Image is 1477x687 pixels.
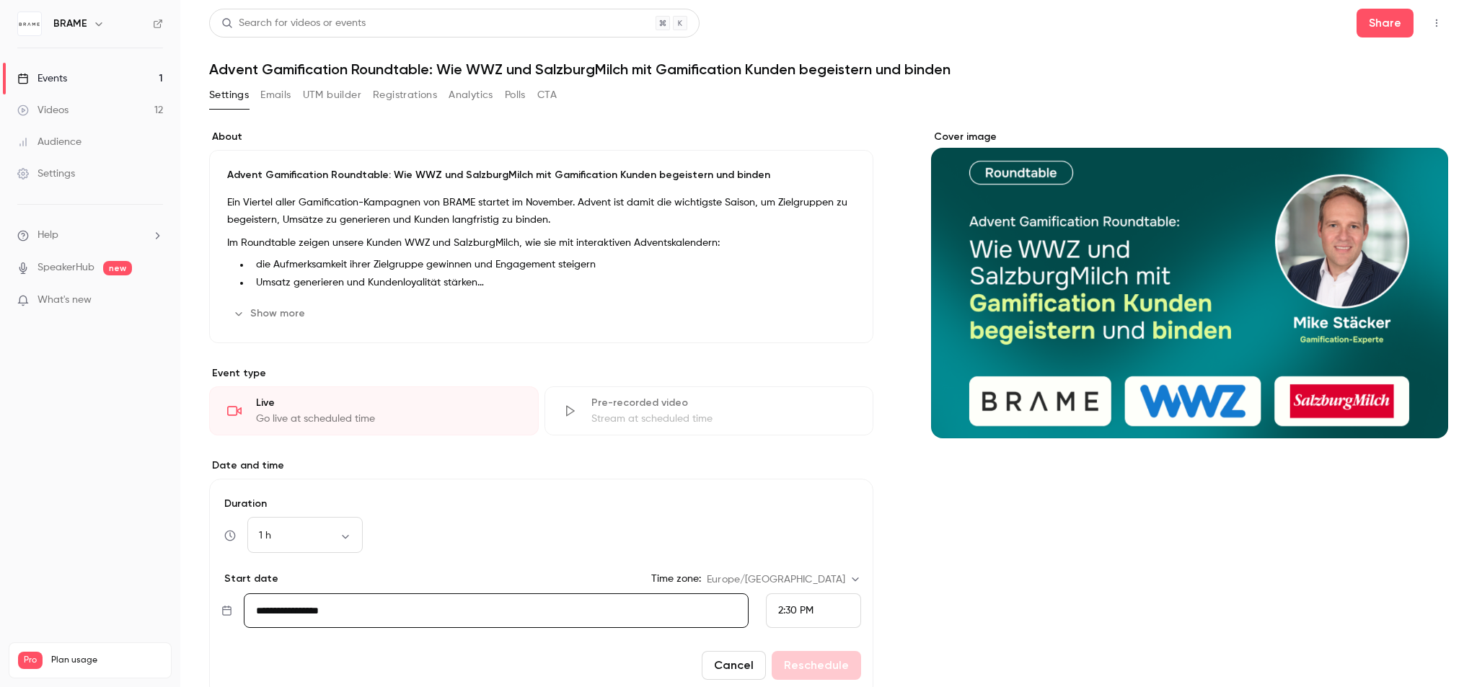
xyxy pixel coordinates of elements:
h6: BRAME [53,17,87,31]
div: Europe/[GEOGRAPHIC_DATA] [707,572,861,587]
button: CTA [537,84,557,107]
div: Go live at scheduled time [256,412,521,426]
label: Time zone: [651,572,701,586]
img: BRAME [18,12,41,35]
div: Settings [17,167,75,181]
a: SpeakerHub [38,260,94,275]
button: Registrations [373,84,437,107]
button: Cancel [702,651,766,680]
div: Live [256,396,521,410]
p: Advent Gamification Roundtable: Wie WWZ und SalzburgMilch mit Gamification Kunden begeistern und ... [227,168,855,182]
span: What's new [38,293,92,308]
button: Settings [209,84,249,107]
h1: Advent Gamification Roundtable: Wie WWZ und SalzburgMilch mit Gamification Kunden begeistern und ... [209,61,1448,78]
span: Help [38,228,58,243]
div: Audience [17,135,81,149]
span: new [103,261,132,275]
section: Cover image [931,130,1448,438]
label: Date and time [209,458,873,473]
button: Show more [227,302,314,325]
p: Ein Viertel aller Gamification-Kampagnen von BRAME startet im November. Advent ist damit die wich... [227,194,855,229]
span: Plan usage [51,655,162,666]
p: Event type [209,366,873,381]
label: About [209,130,873,144]
li: help-dropdown-opener [17,228,163,243]
button: Emails [260,84,291,107]
button: Polls [505,84,526,107]
label: Cover image [931,130,1448,144]
div: LiveGo live at scheduled time [209,386,539,435]
p: Start date [221,572,278,586]
iframe: Noticeable Trigger [146,294,163,307]
p: Im Roundtable zeigen unsere Kunden WWZ und SalzburgMilch, wie sie mit interaktiven Adventskalendern: [227,234,855,252]
button: UTM builder [303,84,361,107]
button: Analytics [449,84,493,107]
li: Umsatz generieren und Kundenloyalität stärken [250,275,855,291]
label: Duration [221,497,861,511]
li: die Aufmerksamkeit ihrer Zielgruppe gewinnen und Engagement steigern [250,257,855,272]
div: From [766,593,861,628]
div: 1 h [247,528,363,543]
button: Share [1357,9,1414,37]
div: Stream at scheduled time [591,412,856,426]
div: Pre-recorded videoStream at scheduled time [544,386,874,435]
div: Pre-recorded video [591,396,856,410]
div: Search for videos or events [221,16,366,31]
span: Pro [18,652,43,669]
span: 2:30 PM [778,606,814,616]
div: Events [17,71,67,86]
div: Videos [17,103,69,118]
